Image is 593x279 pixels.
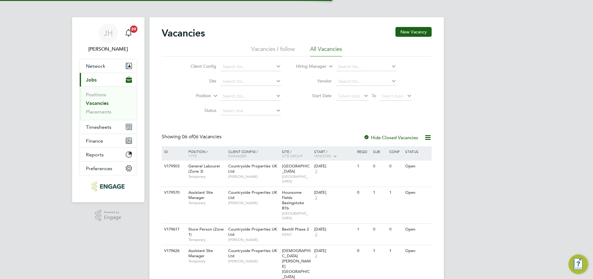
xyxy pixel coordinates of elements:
div: 1 [356,161,372,172]
span: 2 [314,169,318,174]
span: 2 [314,232,318,237]
span: Bexhill Phase 2 [282,227,309,232]
div: V179503 [163,161,184,172]
button: Jobs [80,73,137,86]
div: 0 [388,161,404,172]
a: 20 [122,23,135,43]
label: Hide Closed Vacancies [364,135,418,140]
span: Assistant Site Manager [188,190,213,200]
span: Assistant Site Manager [188,248,213,258]
h2: Vacancies [162,27,205,39]
div: Jobs [80,86,137,120]
div: Conf [388,146,404,157]
div: Position / [184,146,227,161]
span: [PERSON_NAME] [228,201,279,205]
span: Countryside Properties UK Ltd [228,227,277,237]
a: Positions [86,92,106,97]
span: Powered by [104,210,121,215]
span: [GEOGRAPHIC_DATA] [282,211,311,220]
label: Status [181,108,216,113]
button: Reports [80,148,137,161]
input: Search for... [336,77,396,86]
div: V179626 [163,245,184,257]
span: Engage [104,215,121,220]
span: Temporary [188,259,225,264]
div: 1 [372,187,387,198]
span: [GEOGRAPHIC_DATA] [282,163,310,174]
div: Showing [162,134,223,140]
div: 0 [388,224,404,235]
span: Temporary [188,237,225,242]
span: Select date [338,93,360,99]
a: Placements [86,109,111,115]
input: Search for... [336,63,396,71]
div: Sub [372,146,387,157]
span: Finance [86,138,103,144]
div: V179570 [163,187,184,198]
span: Store Person (Zone 1) [188,227,224,237]
span: Select date [381,93,403,99]
label: Vendor [296,78,332,84]
a: Vacancies [86,100,109,106]
button: Preferences [80,162,137,175]
div: V179617 [163,224,184,235]
span: Temporary [188,174,225,179]
div: 0 [356,245,372,257]
input: Search for... [221,77,281,86]
div: 1 [388,245,404,257]
span: [DEMOGRAPHIC_DATA] [PERSON_NAME][GEOGRAPHIC_DATA] [282,248,311,279]
span: [PERSON_NAME] [228,259,279,264]
div: Status [404,146,430,157]
img: pcrnet-logo-retina.png [92,182,125,191]
span: [GEOGRAPHIC_DATA] [282,174,311,184]
li: All Vacancies [310,45,342,56]
input: Select one [221,107,281,115]
label: Start Date [296,93,332,98]
input: Search for... [221,63,281,71]
a: Powered byEngage [95,210,121,221]
span: Preferences [86,166,112,171]
li: Vacancies I follow [251,45,295,56]
span: Vendors [314,153,331,158]
div: [DATE] [314,227,354,232]
span: Temporary [188,201,225,205]
label: Position [176,93,211,99]
span: KENT [282,232,311,237]
span: 06 Vacancies [182,134,221,140]
span: Timesheets [86,124,111,130]
div: ID [163,146,184,157]
span: [PERSON_NAME] [228,237,279,242]
div: Reqd [356,146,372,157]
span: 2 [314,254,318,259]
div: 1 [356,224,372,235]
span: JH [104,29,113,37]
span: 2 [314,195,318,201]
span: 20 [130,25,137,33]
div: [DATE] [314,190,354,195]
button: Network [80,59,137,73]
div: Open [404,187,430,198]
label: Hiring Manager [291,63,326,70]
span: Jess Hogan [79,45,137,53]
div: Start / [313,146,356,162]
span: Hounsome Fields Basingstoke B1b [282,190,304,211]
span: 06 of [182,134,193,140]
span: Countryside Properties UK Ltd [228,163,277,174]
input: Search for... [221,92,281,101]
div: [DATE] [314,248,354,254]
span: Network [86,63,105,69]
div: Site / [280,146,313,161]
div: Open [404,224,430,235]
span: Site Group [282,153,303,158]
button: Finance [80,134,137,147]
div: 0 [356,187,372,198]
span: Type [188,153,197,158]
span: Countryside Properties UK Ltd [228,190,277,200]
div: 0 [372,224,387,235]
span: Countryside Properties UK Ltd [228,248,277,258]
div: Open [404,245,430,257]
span: To [370,92,378,100]
label: Client Config [181,63,216,69]
span: Manager [228,153,246,158]
label: Site [181,78,216,84]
